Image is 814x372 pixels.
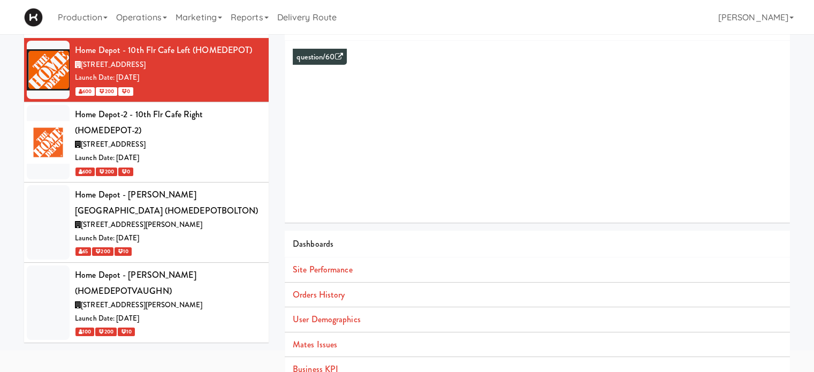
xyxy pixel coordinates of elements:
div: Home Depot - 10th Flr Cafe Left (HOMEDEPOT) [75,42,261,58]
div: Launch Date: [DATE] [75,71,261,85]
a: Mates Issues [293,338,337,351]
div: Home Depot - [PERSON_NAME][GEOGRAPHIC_DATA] (HOMEDEPOTBOLTON) [75,187,261,218]
li: Home Depot - [PERSON_NAME][GEOGRAPHIC_DATA] (HOMEDEPOTBOLTON)[STREET_ADDRESS][PERSON_NAME]Launch ... [24,183,269,263]
span: 200 [95,328,116,336]
span: 100 [75,328,94,336]
div: Launch Date: [DATE] [75,232,261,245]
span: 0 [118,87,133,96]
span: 200 [92,247,113,256]
span: [STREET_ADDRESS] [81,59,146,70]
img: Micromart [24,8,43,27]
li: Home Depot-2 - 10th Flr Cafe Right (HOMEDEPOT-2)[STREET_ADDRESS]Launch Date: [DATE] 600 200 0 [24,102,269,183]
span: 10 [118,328,135,336]
span: [STREET_ADDRESS] [81,139,146,149]
div: Launch Date: [DATE] [75,151,261,165]
span: Dashboards [293,238,333,250]
a: question/60 [296,51,343,63]
li: Home Depot - 10th Flr Cafe Left (HOMEDEPOT)[STREET_ADDRESS]Launch Date: [DATE] 600 200 0 [24,38,269,102]
span: 200 [96,87,117,96]
span: [STREET_ADDRESS][PERSON_NAME] [81,219,202,230]
div: Launch Date: [DATE] [75,312,261,325]
span: 65 [75,247,91,256]
span: 10 [115,247,132,256]
a: Orders History [293,289,345,301]
span: 200 [96,168,117,176]
span: [STREET_ADDRESS][PERSON_NAME] [81,300,202,310]
a: Site Performance [293,263,353,276]
div: Home Depot-2 - 10th Flr Cafe Right (HOMEDEPOT-2) [75,107,261,138]
div: Home Depot - [PERSON_NAME] (HOMEDEPOTVAUGHN) [75,267,261,299]
a: User Demographics [293,313,361,325]
li: Home Depot - [PERSON_NAME] (HOMEDEPOTVAUGHN)[STREET_ADDRESS][PERSON_NAME]Launch Date: [DATE] 100 ... [24,263,269,343]
span: 600 [75,168,95,176]
span: 0 [118,168,133,176]
span: 600 [75,87,95,96]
